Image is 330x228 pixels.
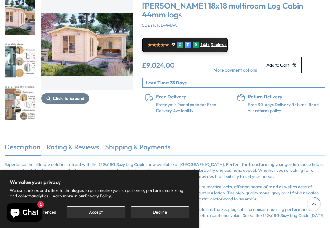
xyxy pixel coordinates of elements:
[156,102,231,114] a: Enter your Postal code for Free Delivery Availability
[214,67,257,73] a: More payment options
[142,38,228,52] a: ★★★★★ 5* G E R 144+ Reviews
[200,42,209,47] span: 144+
[5,42,35,77] img: Premiumqualitydoors_3_f0c32a75-f7e9-4cfe-976d-db3d5c21df21_200x200.jpg
[156,94,231,100] h6: Free Delivery
[142,2,325,19] h3: [PERSON_NAME] 18x18 multiroom Log Cabin 44mm logs
[67,206,125,218] button: Accept
[177,42,183,48] div: G
[10,188,189,199] p: We use cookies and other technologies to personalize your experience, perform marketing, and coll...
[248,102,322,114] p: Free 30-days Delivery Returns, Read our returns policy.
[5,162,325,180] p: Experience the ultimate outdoor retreat with the 18Gx18G Suzy Log Cabin, now available at [GEOGRA...
[148,42,169,48] span: ★★★★★
[142,22,177,28] span: SUZY1818L44-1AA
[248,94,322,100] h6: Return Delivery
[47,142,99,155] a: Rating & Reviews
[41,93,89,104] button: Click To Expand
[185,42,191,48] div: E
[193,42,199,48] div: R
[53,96,84,101] span: Click To Expand
[5,84,35,121] div: 4 / 7
[10,179,189,185] h2: We value your privacy
[105,142,170,155] a: Shipping & Payments
[262,57,302,73] button: Add to Cart
[5,142,41,155] a: Description
[5,41,35,78] div: 3 / 7
[142,62,175,68] ins: £9,024.00
[211,42,227,47] span: Reviews
[5,85,35,120] img: Premiumplusqualitywindows_2_f1d4b20c-330e-4752-b710-1a86799ac172_200x200.jpg
[266,63,289,67] span: Add to Cart
[131,206,189,218] button: Decline
[146,79,325,86] p: Lead Time: 35 Days
[85,193,112,199] a: Privacy Policy.
[5,203,44,223] inbox-online-store-chat: Shopify online store chat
